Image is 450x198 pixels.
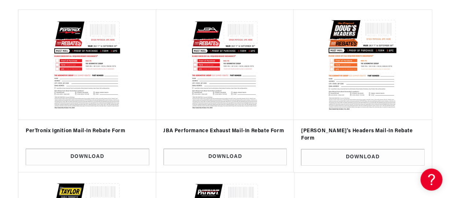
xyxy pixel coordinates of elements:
[301,127,425,142] h3: [PERSON_NAME]'s Headers Mail-In Rebate Form
[26,127,149,135] h3: PerTronix Ignition Mail-In Rebate Form
[301,149,425,166] a: Download
[164,149,287,165] a: Download
[164,127,287,135] h3: JBA Performance Exhaust Mail-In Rebate Form
[26,17,149,112] img: PerTronix Ignition Mail-In Rebate Form
[299,16,427,114] img: Doug's Headers Mail-In Rebate Form
[26,149,149,165] a: Download
[164,17,287,112] img: JBA Performance Exhaust Mail-In Rebate Form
